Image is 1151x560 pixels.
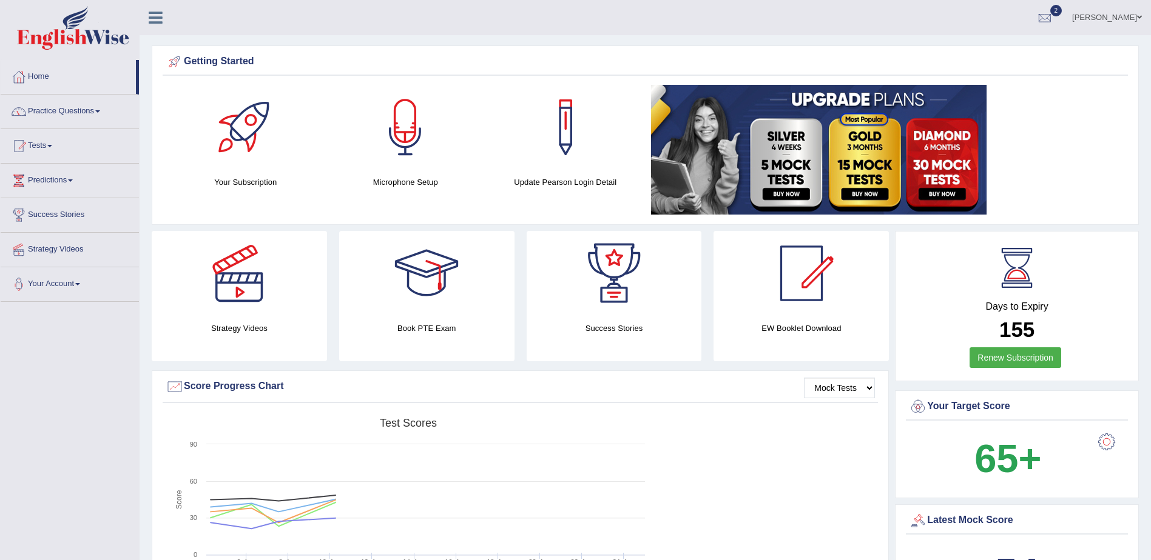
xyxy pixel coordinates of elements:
[190,514,197,521] text: 30
[1,198,139,228] a: Success Stories
[190,441,197,448] text: 90
[331,176,479,188] h4: Microphone Setup
[1050,5,1062,16] span: 2
[172,176,319,188] h4: Your Subscription
[970,347,1061,368] a: Renew Subscription
[175,490,183,509] tspan: Score
[909,512,1125,530] div: Latest Mock Score
[1,95,139,125] a: Practice Questions
[1,233,139,263] a: Strategy Videos
[166,53,1125,71] div: Getting Started
[380,417,437,429] tspan: Test scores
[1,60,136,90] a: Home
[1,129,139,159] a: Tests
[714,322,889,335] h4: EW Booklet Download
[909,398,1125,416] div: Your Target Score
[527,322,702,335] h4: Success Stories
[1,267,139,298] a: Your Account
[651,85,987,215] img: small5.jpg
[190,478,197,485] text: 60
[152,322,327,335] h4: Strategy Videos
[166,378,875,396] div: Score Progress Chart
[1,164,139,194] a: Predictions
[974,436,1041,481] b: 65+
[909,301,1125,312] h4: Days to Expiry
[491,176,639,188] h4: Update Pearson Login Detail
[194,551,197,558] text: 0
[999,318,1035,341] b: 155
[339,322,515,335] h4: Book PTE Exam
